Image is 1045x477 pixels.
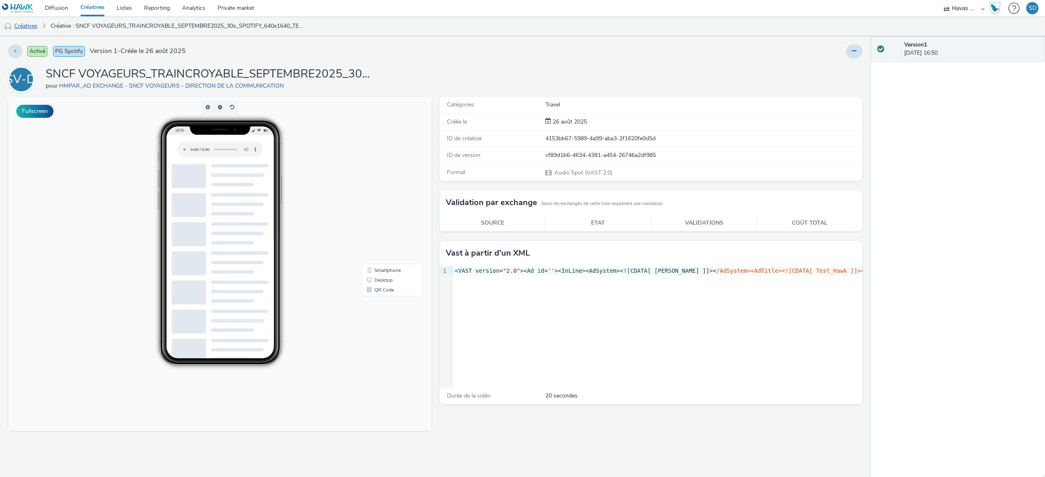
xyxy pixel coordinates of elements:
span: PG Spotify [53,46,85,57]
img: audio [4,22,12,31]
span: Smartphone [366,171,393,176]
span: QR Code [366,191,386,196]
h3: Validation par exchange [446,197,537,209]
span: '' [548,267,555,274]
div: 4153bb67-5989-4a99-aba3-2f1620fe0d5d [545,135,862,143]
span: ID de version [447,151,480,159]
div: cf89d1b6-4634-4381-a454-26746a2df985 [545,151,862,159]
span: "2.0" [503,267,520,274]
a: HE-SV-DDLC [8,75,38,83]
li: Desktop [355,179,413,188]
a: Hawk Academy [989,2,1004,15]
button: Fullscreen [16,105,53,118]
span: Créée le [447,118,467,126]
div: SD [1029,2,1036,14]
span: Version 1 - Créée le 26 août 2025 [90,46,186,56]
a: HMPAR_AD EXCHANGE - SNCF VOYAGEURS - DIRECTION DE LA COMMUNICATION [59,82,287,90]
small: Seuls les exchanges de cette liste requièrent une validation [541,201,663,207]
th: Validations [651,215,757,232]
h1: SNCF VOYAGEURS_TRAINCROYABLE_SEPTEMBRE2025_30s_SPOTIFY_640x1640_TEASER GENERIQUE [46,66,372,82]
span: /AdSystem><AdTitle><![CDATA[ Test_Hawk ]]></ [716,267,868,274]
div: Travel [545,101,862,109]
div: 1 [440,267,448,275]
span: 26 août 2025 [551,118,587,126]
th: Etat [545,215,651,232]
a: Créative : SNCF VOYAGEURS_TRAINCROYABLE_SEPTEMBRE2025_30s_SPOTIFY_640x1640_TEASER GENERIQUE [47,16,308,36]
img: Hawk Academy [989,2,1001,15]
span: Catégories [447,101,474,108]
th: Coût total [757,215,863,232]
span: Desktop [366,181,385,186]
span: Format [447,168,465,176]
img: undefined Logo [2,3,33,13]
th: Source [440,215,545,232]
li: Smartphone [355,169,413,179]
div: [DATE] 16:50 [904,41,1038,57]
span: Activé [27,46,47,57]
li: QR Code [355,188,413,198]
h3: Vast à partir d'un XML [446,247,530,259]
div: Création 26 août 2025, 16:50 [551,118,587,126]
span: Audio Spot (VAST 2.0) [554,169,612,177]
span: Durée de la vidéo [447,392,491,400]
strong: Version 1 [904,41,927,49]
span: 16:50 [167,31,176,36]
span: pour [46,82,59,90]
span: ID de créative [447,135,482,142]
span: 20 secondes [545,392,578,400]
